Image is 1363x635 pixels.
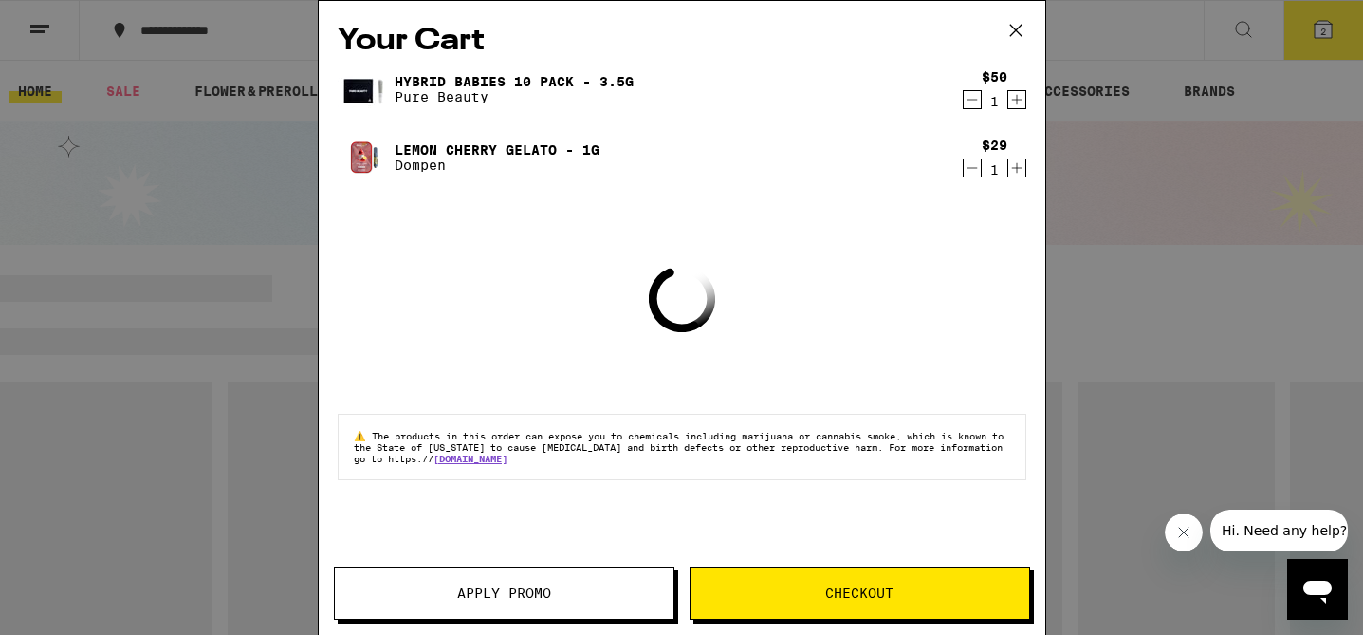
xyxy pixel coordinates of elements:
[1210,510,1348,551] iframe: Message from company
[433,453,507,464] a: [DOMAIN_NAME]
[395,142,599,158] a: Lemon Cherry Gelato - 1g
[338,20,1026,63] h2: Your Cart
[982,138,1007,153] div: $29
[1007,159,1026,177] button: Increment
[395,158,599,173] p: Dompen
[395,89,634,104] p: Pure Beauty
[1007,90,1026,109] button: Increment
[1287,559,1348,620] iframe: Button to launch messaging window
[354,430,372,441] span: ⚠️
[982,69,1007,84] div: $50
[338,131,391,184] img: Lemon Cherry Gelato - 1g
[457,587,551,600] span: Apply Promo
[825,587,893,600] span: Checkout
[1165,514,1203,551] iframe: Close message
[963,90,982,109] button: Decrement
[334,567,674,620] button: Apply Promo
[690,567,1030,620] button: Checkout
[982,162,1007,177] div: 1
[963,159,982,177] button: Decrement
[354,430,1004,464] span: The products in this order can expose you to chemicals including marijuana or cannabis smoke, whi...
[395,74,634,89] a: Hybrid Babies 10 Pack - 3.5g
[982,94,1007,109] div: 1
[338,63,391,116] img: Hybrid Babies 10 Pack - 3.5g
